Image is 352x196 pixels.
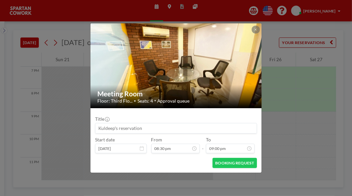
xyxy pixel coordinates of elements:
[154,99,156,103] span: •
[158,98,190,104] span: Approval queue
[213,158,257,168] button: BOOKING REQUEST
[95,123,257,133] input: Kuldeep's reservation
[95,116,109,122] label: Title
[97,89,255,98] h2: Meeting Room
[151,137,162,142] label: From
[134,99,136,103] span: •
[97,98,133,104] span: Floor: Third Flo...
[95,137,115,142] label: Start date
[206,137,211,142] label: To
[202,139,204,151] span: -
[90,1,262,130] img: 537.jpg
[138,98,153,104] span: Seats: 4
